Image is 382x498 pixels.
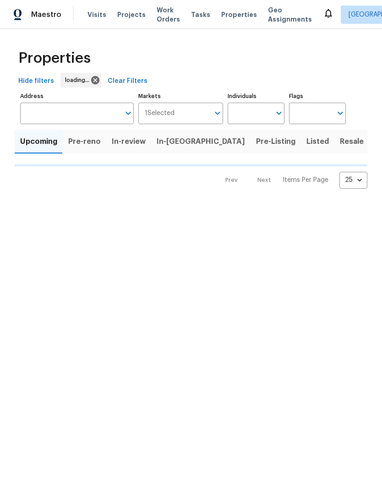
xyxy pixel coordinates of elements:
[217,172,367,189] nav: Pagination Navigation
[283,175,328,185] p: Items Per Page
[20,135,57,148] span: Upcoming
[334,107,347,120] button: Open
[31,10,61,19] span: Maestro
[65,76,93,85] span: loading...
[256,135,295,148] span: Pre-Listing
[108,76,147,87] span: Clear Filters
[122,107,135,120] button: Open
[104,73,151,90] button: Clear Filters
[15,73,58,90] button: Hide filters
[117,10,146,19] span: Projects
[157,135,245,148] span: In-[GEOGRAPHIC_DATA]
[340,135,364,148] span: Resale
[20,93,134,99] label: Address
[60,73,101,88] div: loading...
[289,93,346,99] label: Flags
[18,54,91,63] span: Properties
[87,10,106,19] span: Visits
[339,168,367,192] div: 25
[138,93,224,99] label: Markets
[18,76,54,87] span: Hide filters
[112,135,146,148] span: In-review
[273,107,285,120] button: Open
[157,5,180,24] span: Work Orders
[68,135,101,148] span: Pre-reno
[228,93,284,99] label: Individuals
[145,109,175,117] span: 1 Selected
[306,135,329,148] span: Listed
[211,107,224,120] button: Open
[221,10,257,19] span: Properties
[191,11,210,18] span: Tasks
[268,5,312,24] span: Geo Assignments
